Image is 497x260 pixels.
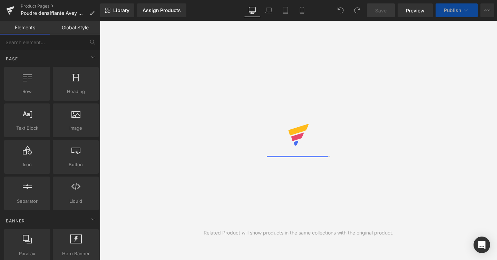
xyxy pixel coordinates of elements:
[6,250,48,257] span: Parallax
[294,3,310,17] a: Mobile
[143,8,181,13] div: Assign Products
[204,229,393,237] div: Related Product will show products in the same collections with the original product.
[100,3,134,17] a: New Library
[398,3,433,17] a: Preview
[350,3,364,17] button: Redo
[55,124,97,132] span: Image
[375,7,387,14] span: Save
[244,3,261,17] a: Desktop
[55,198,97,205] span: Liquid
[55,161,97,168] span: Button
[5,56,19,62] span: Base
[277,3,294,17] a: Tablet
[444,8,461,13] span: Publish
[6,124,48,132] span: Text Block
[55,88,97,95] span: Heading
[436,3,478,17] button: Publish
[480,3,494,17] button: More
[21,10,87,16] span: Poudre densifiante Avey Marron Clair
[406,7,425,14] span: Preview
[21,3,100,9] a: Product Pages
[474,237,490,253] div: Open Intercom Messenger
[334,3,348,17] button: Undo
[261,3,277,17] a: Laptop
[6,198,48,205] span: Separator
[50,21,100,34] a: Global Style
[55,250,97,257] span: Hero Banner
[6,161,48,168] span: Icon
[113,7,129,13] span: Library
[5,218,26,224] span: Banner
[6,88,48,95] span: Row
